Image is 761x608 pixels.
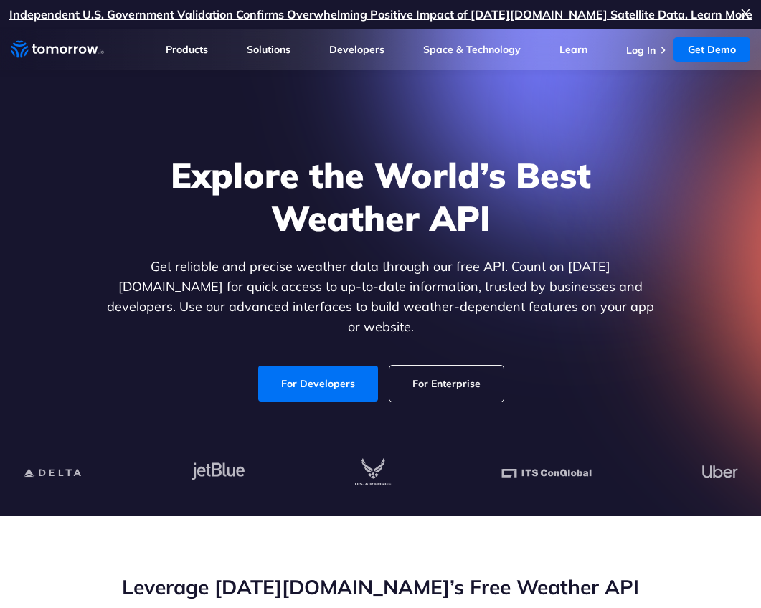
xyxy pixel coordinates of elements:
a: Independent U.S. Government Validation Confirms Overwhelming Positive Impact of [DATE][DOMAIN_NAM... [9,7,752,22]
a: For Enterprise [389,366,504,402]
a: Home link [11,39,104,60]
a: Products [166,43,208,56]
a: Log In [626,44,656,57]
a: Get Demo [673,37,750,62]
a: Developers [329,43,384,56]
a: For Developers [258,366,378,402]
p: Get reliable and precise weather data through our free API. Count on [DATE][DOMAIN_NAME] for quic... [104,257,658,337]
h2: Leverage [DATE][DOMAIN_NAME]’s Free Weather API [23,574,738,601]
a: Solutions [247,43,290,56]
a: Learn [559,43,587,56]
h1: Explore the World’s Best Weather API [104,153,658,239]
a: Space & Technology [423,43,521,56]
